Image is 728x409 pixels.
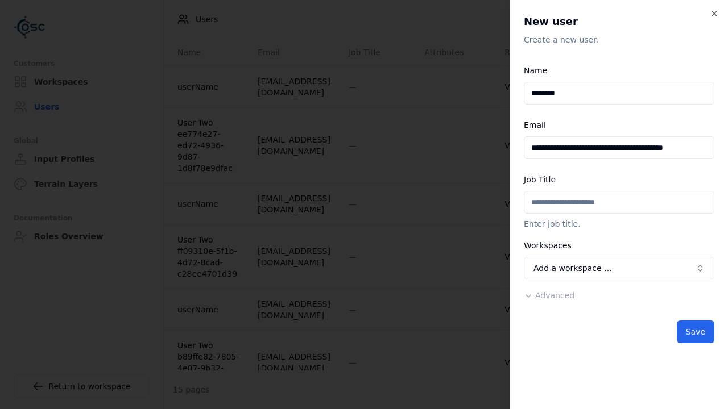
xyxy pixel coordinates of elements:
[524,218,714,229] p: Enter job title.
[524,66,547,75] label: Name
[524,290,574,301] button: Advanced
[533,262,612,274] span: Add a workspace …
[535,291,574,300] span: Advanced
[677,320,714,343] button: Save
[524,241,572,250] label: Workspaces
[524,14,714,30] h2: New user
[524,34,714,45] p: Create a new user.
[524,175,556,184] label: Job Title
[524,120,546,130] label: Email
